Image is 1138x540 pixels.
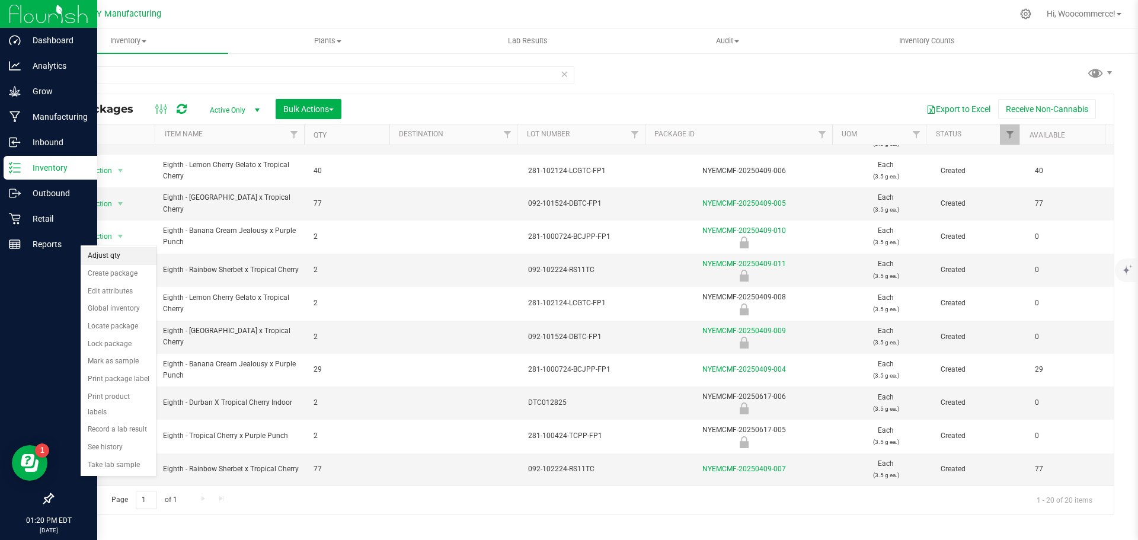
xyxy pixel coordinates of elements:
span: 092-102224-RS11TC [528,264,642,276]
span: Eighth - Lemon Cherry Gelato x Tropical Cherry [163,292,299,315]
span: Inventory Counts [883,36,971,46]
li: Print product labels [81,388,156,421]
a: Lot Number [527,130,570,138]
span: Each [846,258,926,281]
span: Eighth - Durban X Tropical Cherry Indoor [163,397,299,408]
inline-svg: Grow [9,85,21,97]
span: 29 [314,364,385,375]
span: 29 [1035,364,1107,375]
span: 2 [314,298,385,309]
a: NYEMCMF-20250409-009 [702,327,786,335]
li: Record a lab result [81,421,156,439]
span: 092-101524-DBTC-FP1 [528,331,642,343]
a: NYEMCMF-20250409-007 [702,465,786,473]
span: Hi, Woocommerce! [1047,9,1115,18]
span: 40 [314,165,385,177]
span: Each [846,392,926,414]
span: Each [846,359,926,381]
span: 2 [314,430,385,442]
a: Available [1030,131,1065,139]
p: Retail [21,212,92,226]
div: Time Capsule [648,402,840,414]
span: Plants [229,36,427,46]
p: Grow [21,84,92,98]
li: Mark as sample [81,353,156,370]
iframe: Resource center [12,445,47,481]
span: 1 - 20 of 20 items [1027,491,1102,509]
a: Package ID [654,130,695,138]
span: 2 [314,397,385,408]
inline-svg: Retail [9,213,21,225]
a: Status [936,130,961,138]
inline-svg: Inbound [9,136,21,148]
p: 01:20 PM EDT [5,515,92,526]
li: Create package [81,265,156,283]
inline-svg: Analytics [9,60,21,72]
div: Time Capsule [648,237,840,248]
span: select [113,162,128,179]
a: Filter [497,124,517,145]
a: Item Name [165,130,203,138]
span: Bulk Actions [283,104,334,114]
span: Each [846,192,926,215]
span: 281-100424-TCPP-FP1 [528,430,642,442]
span: 2 [314,231,385,242]
span: 0 [1035,397,1107,408]
span: 2 [314,264,385,276]
iframe: Resource center unread badge [35,443,49,458]
span: Created [941,331,1021,343]
a: NYEMCMF-20250409-011 [702,260,786,268]
span: 77 [314,198,385,209]
span: Eighth - Rainbow Sherbet x Tropical Cherry [163,464,299,475]
li: See history [81,439,156,456]
span: Eighth - [GEOGRAPHIC_DATA] x Tropical Cherry [163,192,299,215]
li: Edit attributes [81,283,156,301]
span: 281-102124-LCGTC-FP1 [528,298,642,309]
span: 2 [314,331,385,343]
a: Inventory [28,28,228,53]
div: Time Capsule [648,270,840,282]
span: Created [941,264,1021,276]
div: NYEMCMF-20250409-008 [648,292,840,315]
span: DTC012825 [528,397,642,408]
button: Export to Excel [919,99,998,119]
p: [DATE] [5,526,92,535]
span: 77 [314,464,385,475]
span: 092-102224-RS11TC [528,464,642,475]
span: Created [941,364,1021,375]
span: Inventory [28,36,228,46]
a: Lab Results [428,28,628,53]
a: Filter [284,124,304,145]
span: ECNY Manufacturing [81,9,161,19]
a: Plants [228,28,428,53]
a: Inventory Counts [827,28,1027,53]
input: 1 [136,491,157,509]
p: Dashboard [21,33,92,47]
a: Filter [813,124,832,145]
a: NYEMCMF-20250409-010 [702,226,786,235]
button: Receive Non-Cannabis [998,99,1096,119]
span: Each [846,292,926,315]
span: 0 [1035,264,1107,276]
inline-svg: Dashboard [9,34,21,46]
span: Eighth - Tropical Cherry x Purple Punch [163,430,299,442]
div: Time Capsule [648,337,840,349]
span: Eighth - Rainbow Sherbet x Tropical Cherry [163,264,299,276]
input: Search Package ID, Item Name, SKU, Lot or Part Number... [52,66,574,84]
p: Manufacturing [21,110,92,124]
a: Filter [625,124,645,145]
span: select [113,196,128,212]
inline-svg: Manufacturing [9,111,21,123]
span: 40 [1035,165,1107,177]
p: (3.5 g ea.) [846,436,926,448]
a: Filter [906,124,926,145]
inline-svg: Outbound [9,187,21,199]
a: Filter [1000,124,1019,145]
p: Analytics [21,59,92,73]
p: Reports [21,237,92,251]
span: Created [941,464,1021,475]
span: Each [846,325,926,348]
li: Global inventory [81,300,156,318]
p: (3.5 g ea.) [846,204,926,215]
